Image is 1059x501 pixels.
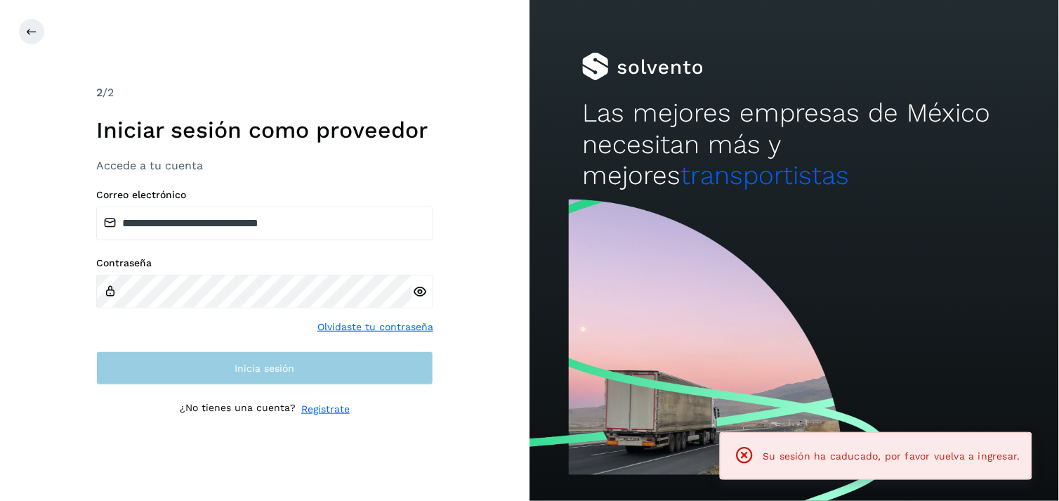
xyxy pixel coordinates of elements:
span: 2 [96,86,103,99]
span: Inicia sesión [235,363,295,373]
span: Su sesión ha caducado, por favor vuelva a ingresar. [763,450,1020,462]
div: /2 [96,84,433,101]
h2: Las mejores empresas de México necesitan más y mejores [582,98,1006,191]
span: transportistas [680,160,849,190]
label: Contraseña [96,257,433,269]
button: Inicia sesión [96,351,433,385]
a: Olvidaste tu contraseña [317,320,433,334]
label: Correo electrónico [96,189,433,201]
p: ¿No tienes una cuenta? [180,402,296,417]
a: Regístrate [301,402,350,417]
h1: Iniciar sesión como proveedor [96,117,433,143]
h3: Accede a tu cuenta [96,159,433,172]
